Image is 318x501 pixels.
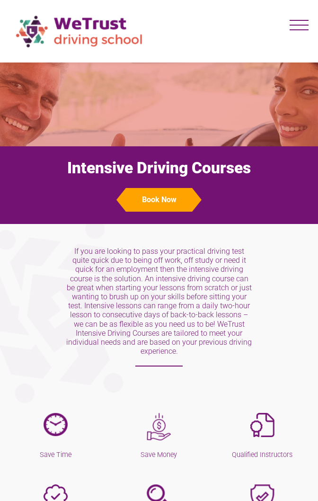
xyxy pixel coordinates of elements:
h5: Save Money [110,450,207,460]
p: If you are looking to pass your practical driving test quite quick due to being off work, off stu... [66,247,253,367]
img: wetrust-ds-logo.png [9,9,151,53]
h1: Intensive Driving Courses [9,159,309,178]
h5: Qualified Instructors [214,450,311,460]
img: wall-clock.png [44,413,68,436]
img: file-certificate-light.png [250,413,274,437]
a: Book Now [9,188,309,212]
img: save-money.png [147,413,171,440]
button: Book Now [126,188,192,212]
h5: Save Time [7,450,104,460]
